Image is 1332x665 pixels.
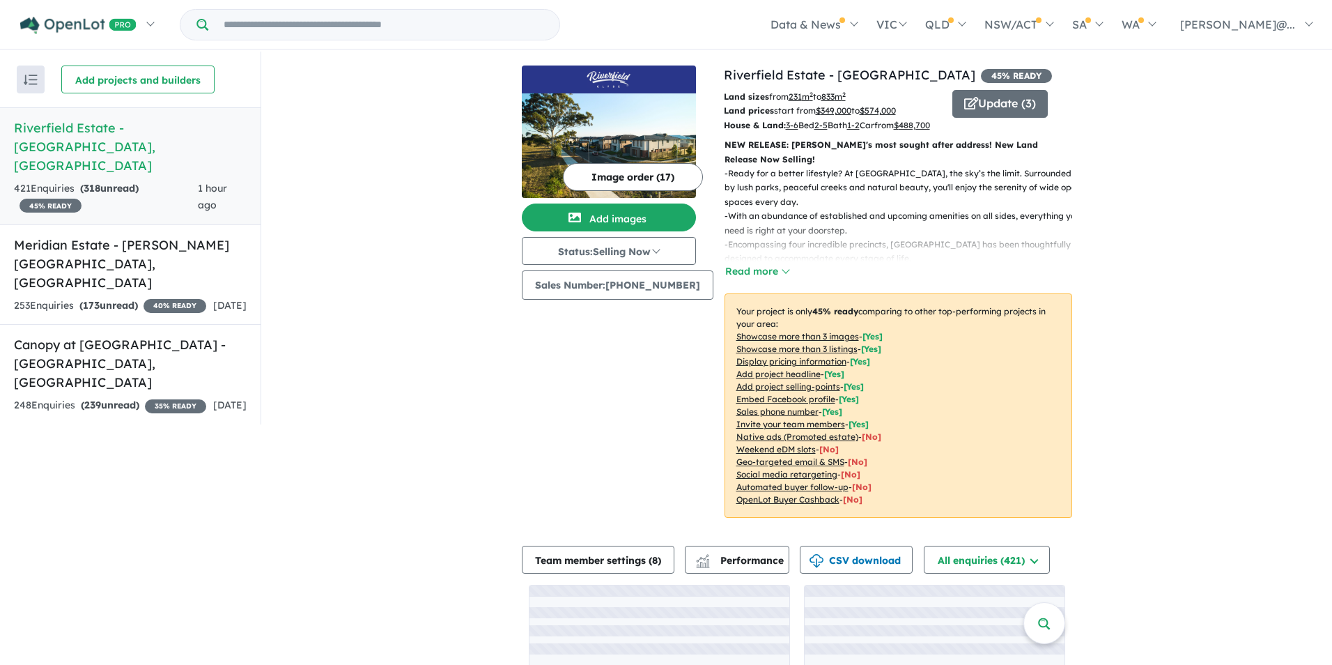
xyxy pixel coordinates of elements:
[822,406,842,417] span: [ Yes ]
[24,75,38,85] img: sort.svg
[736,406,819,417] u: Sales phone number
[849,419,869,429] span: [ Yes ]
[14,397,206,414] div: 248 Enquir ies
[84,182,100,194] span: 318
[563,163,703,191] button: Image order (17)
[736,482,849,492] u: Automated buyer follow-up
[736,369,821,379] u: Add project headline
[814,120,828,130] u: 2-5
[789,91,813,102] u: 231 m
[847,120,860,130] u: 1-2
[14,236,247,292] h5: Meridian Estate - [PERSON_NAME][GEOGRAPHIC_DATA] , [GEOGRAPHIC_DATA]
[522,237,696,265] button: Status:Selling Now
[14,298,206,314] div: 253 Enquir ies
[981,69,1052,83] span: 45 % READY
[848,457,867,467] span: [No]
[211,10,557,40] input: Try estate name, suburb, builder or developer
[725,293,1072,518] p: Your project is only comparing to other top-performing projects in your area: - - - - - - - - - -...
[724,67,975,83] a: Riverfield Estate - [GEOGRAPHIC_DATA]
[81,399,139,411] strong: ( unread)
[736,381,840,392] u: Add project selling-points
[894,120,930,130] u: $ 488,700
[813,91,846,102] span: to
[198,182,227,211] span: 1 hour ago
[725,263,790,280] button: Read more
[842,91,846,98] sup: 2
[213,299,247,312] span: [DATE]
[522,93,696,198] img: Riverfield Estate - Clyde
[736,344,858,354] u: Showcase more than 3 listings
[725,238,1083,266] p: - Encompassing four incredible precincts, [GEOGRAPHIC_DATA] has been thoughtfully designed to acc...
[736,494,839,505] u: OpenLot Buyer Cashback
[800,546,913,574] button: CSV download
[736,419,845,429] u: Invite your team members
[522,66,696,198] a: Riverfield Estate - Clyde LogoRiverfield Estate - Clyde
[736,394,835,404] u: Embed Facebook profile
[522,204,696,231] button: Add images
[61,66,215,93] button: Add projects and builders
[725,167,1083,209] p: - Ready for a better lifestyle? At [GEOGRAPHIC_DATA], the sky’s the limit. Surrounded by lush par...
[952,90,1048,118] button: Update (3)
[527,71,690,88] img: Riverfield Estate - Clyde Logo
[83,299,100,312] span: 173
[736,457,844,467] u: Geo-targeted email & SMS
[841,469,860,480] span: [No]
[821,91,846,102] u: 833 m
[652,554,658,567] span: 8
[14,119,247,175] h5: Riverfield Estate - [GEOGRAPHIC_DATA] , [GEOGRAPHIC_DATA]
[685,546,789,574] button: Performance
[861,344,881,354] span: [ Yes ]
[144,299,206,313] span: 40 % READY
[816,105,851,116] u: $ 349,000
[696,559,710,568] img: bar-chart.svg
[850,356,870,367] span: [ Yes ]
[812,306,858,316] b: 45 % ready
[80,182,139,194] strong: ( unread)
[84,399,101,411] span: 239
[844,381,864,392] span: [ Yes ]
[724,91,769,102] b: Land sizes
[862,331,883,342] span: [ Yes ]
[213,399,247,411] span: [DATE]
[852,482,872,492] span: [No]
[20,17,137,34] img: Openlot PRO Logo White
[724,90,942,104] p: from
[79,299,138,312] strong: ( unread)
[860,105,896,116] u: $ 574,000
[724,119,942,132] p: Bed Bath Car from
[786,120,798,130] u: 3-6
[736,469,837,480] u: Social media retargeting
[724,120,786,130] b: House & Land:
[1180,17,1295,31] span: [PERSON_NAME]@...
[843,494,862,505] span: [No]
[810,554,823,568] img: download icon
[696,554,708,562] img: line-chart.svg
[839,394,859,404] span: [ Yes ]
[725,209,1083,238] p: - With an abundance of established and upcoming amenities on all sides, everything you need is ri...
[824,369,844,379] span: [ Yes ]
[736,444,816,454] u: Weekend eDM slots
[924,546,1050,574] button: All enquiries (421)
[522,270,713,300] button: Sales Number:[PHONE_NUMBER]
[819,444,839,454] span: [No]
[14,181,198,214] div: 421 Enquir ies
[522,546,674,574] button: Team member settings (8)
[736,331,859,342] u: Showcase more than 3 images
[851,105,896,116] span: to
[698,554,784,567] span: Performance
[145,399,206,413] span: 35 % READY
[20,199,82,213] span: 45 % READY
[725,138,1072,167] p: NEW RELEASE: [PERSON_NAME]'s most sought after address! New Land Release Now Selling!
[724,105,774,116] b: Land prices
[736,356,846,367] u: Display pricing information
[724,104,942,118] p: start from
[810,91,813,98] sup: 2
[736,431,858,442] u: Native ads (Promoted estate)
[862,431,881,442] span: [No]
[14,335,247,392] h5: Canopy at [GEOGRAPHIC_DATA] - [GEOGRAPHIC_DATA] , [GEOGRAPHIC_DATA]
